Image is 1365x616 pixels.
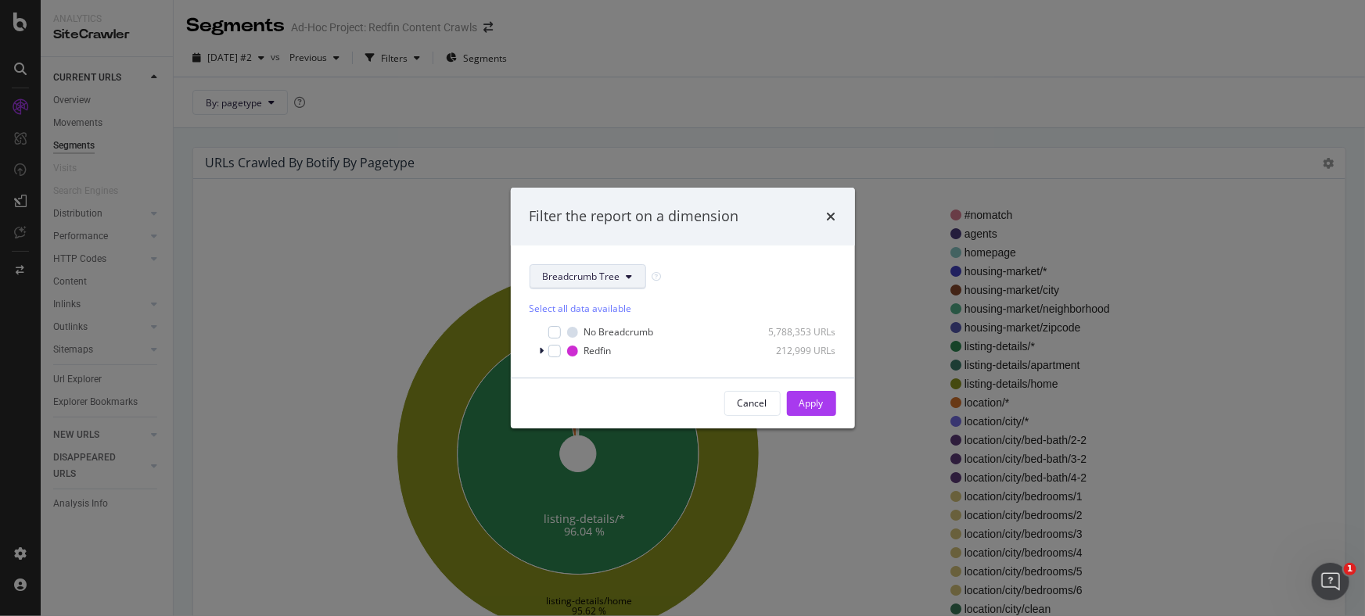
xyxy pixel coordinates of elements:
div: No Breadcrumb [584,325,654,338]
div: Select all data available [530,302,836,315]
div: Apply [799,396,824,410]
div: Filter the report on a dimension [530,206,739,227]
div: times [827,206,836,227]
button: Apply [787,391,836,416]
span: 1 [1344,563,1356,575]
iframe: Intercom live chat [1312,563,1349,600]
div: Redfin [584,344,612,357]
div: 5,788,353 URLs [760,325,836,338]
div: Cancel [738,396,767,410]
div: modal [511,188,855,428]
button: Breadcrumb Tree [530,264,646,289]
button: Cancel [724,391,781,416]
div: 212,999 URLs [760,344,836,357]
span: Breadcrumb Tree [543,270,620,283]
